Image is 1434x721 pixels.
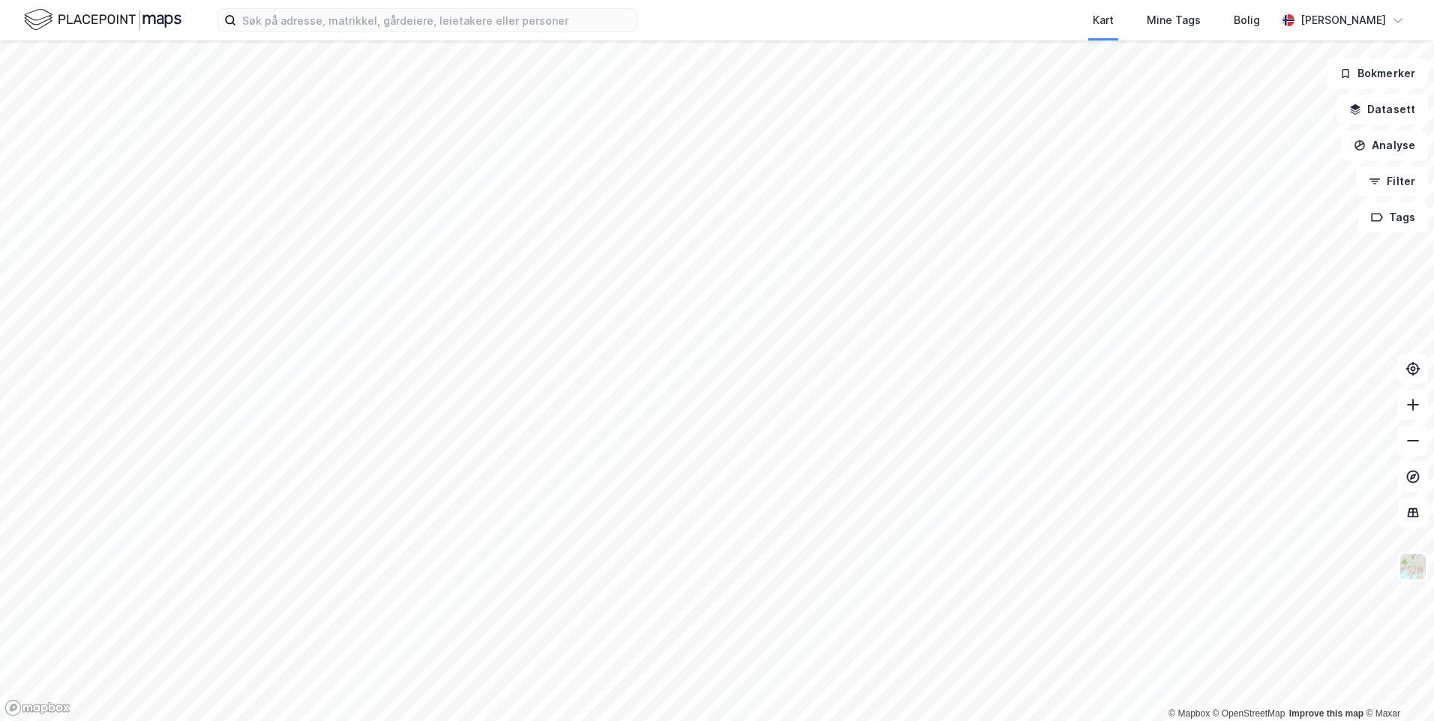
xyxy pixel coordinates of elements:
[1399,552,1427,581] img: Z
[1359,649,1434,721] iframe: Chat Widget
[1234,11,1260,29] div: Bolig
[1300,11,1386,29] div: [PERSON_NAME]
[1289,708,1363,719] a: Improve this map
[1093,11,1114,29] div: Kart
[4,699,70,717] a: Mapbox homepage
[1358,202,1428,232] button: Tags
[1336,94,1428,124] button: Datasett
[1213,708,1285,719] a: OpenStreetMap
[1341,130,1428,160] button: Analyse
[1327,58,1428,88] button: Bokmerker
[24,7,181,33] img: logo.f888ab2527a4732fd821a326f86c7f29.svg
[1147,11,1201,29] div: Mine Tags
[1356,166,1428,196] button: Filter
[1168,708,1210,719] a: Mapbox
[236,9,637,31] input: Søk på adresse, matrikkel, gårdeiere, leietakere eller personer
